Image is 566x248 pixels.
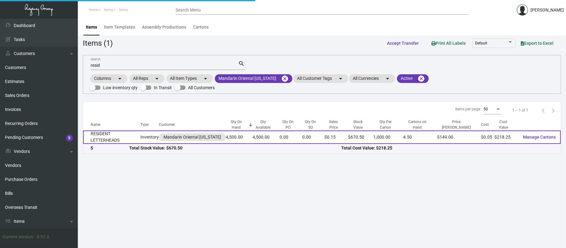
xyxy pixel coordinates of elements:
[387,41,419,46] span: Accept Transfer
[293,74,348,83] mat-chip: All Customer Tags
[202,75,209,82] mat-icon: arrow_drop_down
[91,122,100,127] div: Name
[403,119,432,130] div: Cartons on Hand
[280,119,297,130] div: Qty On PO
[159,119,226,131] th: Customer
[83,38,113,49] div: Items (1)
[348,131,373,144] td: $670.50
[2,234,34,240] div: Current version:
[337,75,344,82] mat-icon: arrow_drop_down
[166,74,213,83] mat-chip: All Item Types
[531,7,564,13] div: [PERSON_NAME]
[86,24,97,30] div: Items
[163,134,221,140] div: Mandarin Oriental [US_STATE]
[483,107,488,111] span: 50
[140,122,149,127] div: Type
[140,131,159,144] td: Inventory
[348,119,368,130] div: Stock Value
[280,119,302,130] div: Qty On PO
[494,131,518,144] td: $218.25
[538,105,548,115] button: Previous page
[104,24,135,30] div: Item Templates
[481,122,494,127] div: Cost
[373,119,403,130] div: Qty Per Carton
[481,122,489,127] div: Cost
[91,145,129,151] div: $
[437,131,481,144] td: $149.00
[89,8,98,12] span: Home
[373,131,403,144] td: 1,000.00
[302,119,319,130] div: Qty On SO
[403,119,437,130] div: Cartons on Hand
[188,84,215,91] span: All Customers
[226,119,247,130] div: Qty On Hand
[83,131,140,144] td: RESIDENT LETTERHEADS
[512,108,528,113] div: 1 – 1 of 1
[104,8,113,12] span: Items
[193,24,209,30] div: Cartons
[521,41,554,46] span: Export to Excel
[281,75,289,82] mat-icon: cancel
[215,74,292,83] mat-chip: Mandarin Oriental [US_STATE]
[37,234,49,240] div: 0.51.2
[431,41,466,46] span: Print All Labels
[129,145,341,151] div: Total Stock Value: $670.50
[517,4,528,16] img: admin@bootstrapmaster.com
[140,122,159,127] div: Type
[397,74,429,83] mat-chip: Active
[494,119,518,130] div: Cost Value
[494,119,512,130] div: Cost Value
[382,38,424,49] button: Accept Transfer
[90,74,127,83] mat-chip: Columns
[403,131,437,144] td: 4.50
[455,106,481,112] div: Items per page:
[518,131,561,143] button: Manage Cartons
[116,75,124,82] mat-icon: arrow_drop_down
[426,37,471,49] button: Print All Labels
[153,75,161,82] mat-icon: arrow_drop_down
[280,131,302,144] td: 0.00
[154,84,172,91] span: In Transit
[475,41,487,45] span: Default
[252,131,280,144] td: 4,500.00
[129,74,164,83] mat-chip: All Reps
[324,131,348,144] td: $0.15
[252,119,280,130] div: Qty Available
[238,60,245,67] mat-icon: search
[119,8,128,12] span: Items
[349,74,395,83] mat-chip: All Currencies
[437,119,481,130] div: Price [PERSON_NAME]
[302,119,325,130] div: Qty On SO
[226,119,252,130] div: Qty On Hand
[516,38,559,49] button: Export to Excel
[252,119,274,130] div: Qty Available
[523,135,556,140] span: Manage Cartons
[341,145,553,151] div: Total Cost Value: $218.25
[142,24,186,30] div: Assembly Productions
[437,119,475,130] div: Price [PERSON_NAME]
[348,119,373,130] div: Stock Value
[384,75,391,82] mat-icon: arrow_drop_down
[226,131,252,144] td: 4,500.00
[548,105,558,115] button: Next page
[103,84,138,91] span: Low inventory qty
[91,122,140,127] div: Name
[417,75,425,82] mat-icon: cancel
[373,119,398,130] div: Qty Per Carton
[302,131,325,144] td: 0.00
[481,131,494,144] td: $0.05
[483,107,501,112] mat-select: Items per page:
[324,119,342,130] div: Sales Price
[324,119,348,130] div: Sales Price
